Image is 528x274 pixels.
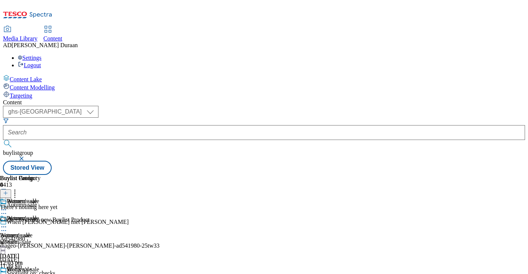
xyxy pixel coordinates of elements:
[43,35,62,42] span: Content
[18,55,42,61] a: Settings
[10,76,42,82] span: Content Lake
[18,62,41,68] a: Logout
[3,99,525,106] div: Content
[12,42,78,48] span: [PERSON_NAME] Duraan
[3,161,52,175] button: Stored View
[3,35,38,42] span: Media Library
[10,92,32,99] span: Targeting
[3,150,33,156] span: buylistgroup
[3,75,525,83] a: Content Lake
[3,125,525,140] input: Search
[3,91,525,99] a: Targeting
[3,83,525,91] a: Content Modelling
[7,266,32,273] div: Men's sale
[10,84,55,91] span: Content Modelling
[3,26,38,42] a: Media Library
[43,26,62,42] a: Content
[3,42,12,48] span: AD
[3,118,9,124] svg: Search Filters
